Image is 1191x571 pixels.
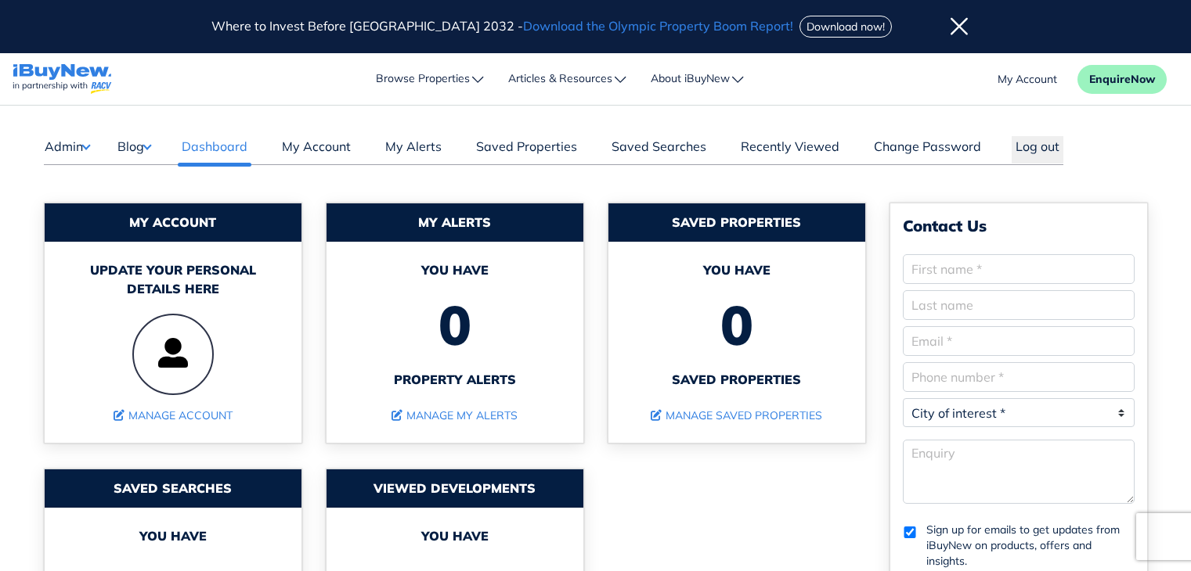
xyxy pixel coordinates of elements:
input: Last name [903,290,1135,320]
div: Viewed developments [327,469,583,508]
div: Saved Searches [45,469,301,508]
span: You have [60,526,286,545]
a: Saved Properties [472,137,581,163]
span: property alerts [342,370,568,389]
span: Saved properties [624,370,850,389]
a: navigations [13,60,112,99]
button: Blog [117,136,151,156]
a: My Account [278,137,355,163]
div: Update your personal details here [60,260,286,298]
div: Contact Us [903,216,1135,235]
a: Manage My Alerts [392,408,518,422]
img: logo [13,64,112,95]
a: Manage Saved Properties [651,408,822,422]
a: Manage Account [114,408,233,422]
a: Saved Searches [608,137,710,163]
span: You have [342,526,568,545]
button: EnquireNow [1077,65,1167,94]
span: 0 [624,279,850,370]
span: Now [1131,72,1155,86]
a: Recently Viewed [737,137,843,163]
a: My Alerts [381,137,446,163]
a: Dashboard [178,137,251,163]
span: Where to Invest Before [GEOGRAPHIC_DATA] 2032 - [211,18,796,34]
span: 0 [342,279,568,370]
div: My Alerts [327,203,583,242]
a: Change Password [870,137,985,163]
div: My Account [45,203,301,242]
button: Download now! [799,16,892,38]
input: Enter a valid phone number [903,362,1135,392]
input: First name * [903,254,1135,284]
a: account [998,71,1057,88]
button: Log out [1012,136,1063,163]
span: Download the Olympic Property Boom Report! [523,18,793,34]
span: You have [342,260,568,279]
img: user [132,314,214,395]
div: Saved Properties [608,203,865,242]
span: You have [624,260,850,279]
input: Email * [903,326,1135,356]
button: Admin [44,136,90,156]
label: Sign up for emails to get updates from iBuyNew on products, offers and insights. [926,522,1135,569]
